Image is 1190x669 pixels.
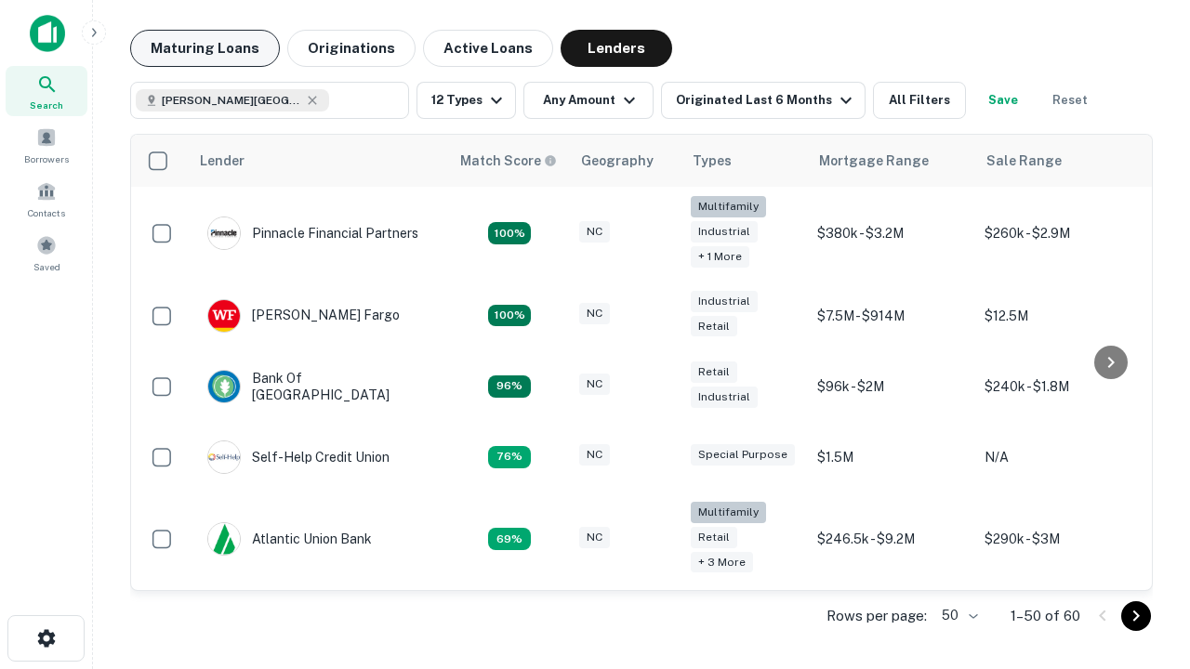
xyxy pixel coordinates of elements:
div: NC [579,221,610,243]
div: Retail [691,361,737,383]
td: $96k - $2M [808,351,975,422]
div: [PERSON_NAME] Fargo [207,299,400,333]
div: Special Purpose [691,444,795,466]
button: All Filters [873,82,966,119]
div: NC [579,303,610,324]
div: Bank Of [GEOGRAPHIC_DATA] [207,370,430,403]
div: + 3 more [691,552,753,573]
div: Matching Properties: 11, hasApolloMatch: undefined [488,446,531,468]
td: $240k - $1.8M [975,351,1143,422]
div: NC [579,444,610,466]
h6: Match Score [460,151,553,171]
img: picture [208,300,240,332]
td: $380k - $3.2M [808,187,975,281]
div: Retail [691,527,737,548]
a: Saved [6,228,87,278]
span: Search [30,98,63,112]
button: Lenders [561,30,672,67]
div: Multifamily [691,502,766,523]
img: capitalize-icon.png [30,15,65,52]
button: Any Amount [523,82,654,119]
div: Industrial [691,387,758,408]
div: NC [579,374,610,395]
th: Mortgage Range [808,135,975,187]
div: Sale Range [986,150,1062,172]
p: 1–50 of 60 [1011,605,1080,627]
div: Types [693,150,732,172]
div: Originated Last 6 Months [676,89,857,111]
button: Go to next page [1121,601,1151,631]
div: Multifamily [691,196,766,217]
img: picture [208,523,240,555]
span: [PERSON_NAME][GEOGRAPHIC_DATA], [GEOGRAPHIC_DATA] [162,92,301,109]
span: Contacts [28,205,65,220]
span: Saved [33,259,60,274]
div: Matching Properties: 10, hasApolloMatch: undefined [488,528,531,550]
img: picture [208,217,240,249]
div: Lender [200,150,245,172]
td: $290k - $3M [975,492,1143,586]
div: Retail [691,316,737,337]
td: N/A [975,422,1143,492]
th: Types [681,135,808,187]
th: Lender [189,135,449,187]
td: $1.5M [808,422,975,492]
div: Capitalize uses an advanced AI algorithm to match your search with the best lender. The match sco... [460,151,557,171]
button: Maturing Loans [130,30,280,67]
td: $260k - $2.9M [975,187,1143,281]
button: Originated Last 6 Months [661,82,866,119]
td: $12.5M [975,281,1143,351]
th: Sale Range [975,135,1143,187]
div: Self-help Credit Union [207,440,390,474]
div: NC [579,527,610,548]
span: Borrowers [24,151,69,166]
img: picture [208,371,240,402]
th: Geography [570,135,681,187]
div: Mortgage Range [819,150,929,172]
p: Rows per page: [826,605,927,627]
div: Matching Properties: 14, hasApolloMatch: undefined [488,375,531,398]
button: 12 Types [416,82,516,119]
div: Matching Properties: 26, hasApolloMatch: undefined [488,222,531,244]
button: Save your search to get updates of matches that match your search criteria. [973,82,1033,119]
img: picture [208,441,240,473]
a: Search [6,66,87,116]
div: Industrial [691,291,758,312]
button: Reset [1040,82,1100,119]
div: Matching Properties: 15, hasApolloMatch: undefined [488,305,531,327]
div: Atlantic Union Bank [207,522,372,556]
div: Industrial [691,221,758,243]
td: $7.5M - $914M [808,281,975,351]
iframe: Chat Widget [1097,520,1190,610]
th: Capitalize uses an advanced AI algorithm to match your search with the best lender. The match sco... [449,135,570,187]
div: Geography [581,150,654,172]
td: $246.5k - $9.2M [808,492,975,586]
a: Borrowers [6,120,87,170]
div: 50 [934,602,981,629]
button: Originations [287,30,416,67]
div: + 1 more [691,246,749,268]
a: Contacts [6,174,87,224]
div: Pinnacle Financial Partners [207,216,418,250]
button: Active Loans [423,30,553,67]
